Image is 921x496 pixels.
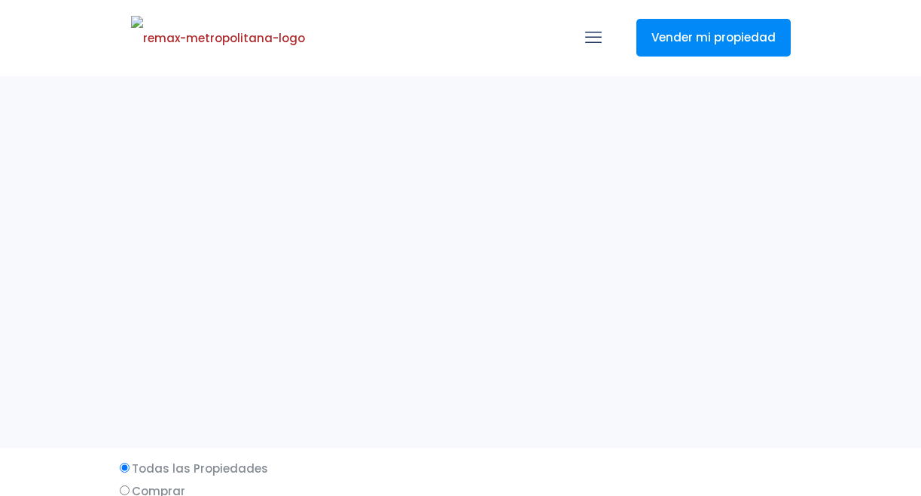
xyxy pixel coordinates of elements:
a: Vender mi propiedad [636,19,791,57]
a: mobile menu [581,25,606,51]
label: Todas las Propiedades [116,459,806,478]
input: Todas las Propiedades [120,463,130,473]
input: Comprar [120,485,130,495]
img: remax-metropolitana-logo [131,16,305,61]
